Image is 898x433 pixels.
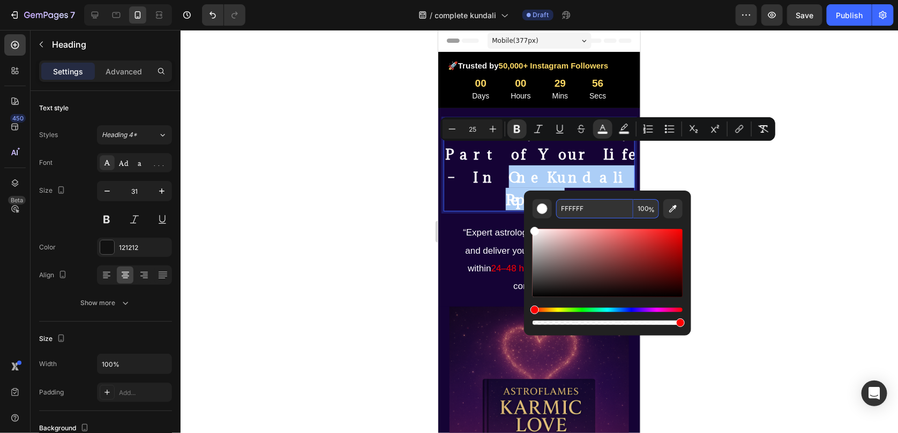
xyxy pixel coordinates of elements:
[39,268,69,283] div: Align
[39,184,68,198] div: Size
[202,4,245,26] div: Undo/Redo
[39,293,172,313] button: Show more
[98,354,171,374] input: Auto
[556,199,633,218] input: E.g FFFFFF
[438,30,640,433] iframe: Design area
[39,242,56,252] div: Color
[39,130,58,140] div: Styles
[106,66,142,77] p: Advanced
[648,204,655,216] span: %
[796,11,814,20] span: Save
[53,66,83,77] p: Settings
[119,388,169,398] div: Add...
[39,158,53,168] div: Font
[81,298,131,308] div: Show more
[787,4,822,26] button: Save
[533,308,683,312] div: Hue
[827,4,872,26] button: Publish
[39,388,64,397] div: Padding
[39,103,69,113] div: Text style
[39,359,57,369] div: Width
[119,158,169,168] div: Adamina
[52,38,168,51] p: Heading
[70,9,75,21] p: 7
[39,332,68,346] div: Size
[4,4,80,26] button: 7
[119,243,169,253] div: 121212
[97,125,172,145] button: Heading 4*
[862,381,887,406] div: Open Intercom Messenger
[533,10,549,20] span: Draft
[8,196,26,204] div: Beta
[440,117,775,141] div: Editor contextual toolbar
[836,10,863,21] div: Publish
[435,10,497,21] span: complete kundali
[430,10,433,21] span: /
[10,114,26,123] div: 450
[102,130,137,140] span: Heading 4*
